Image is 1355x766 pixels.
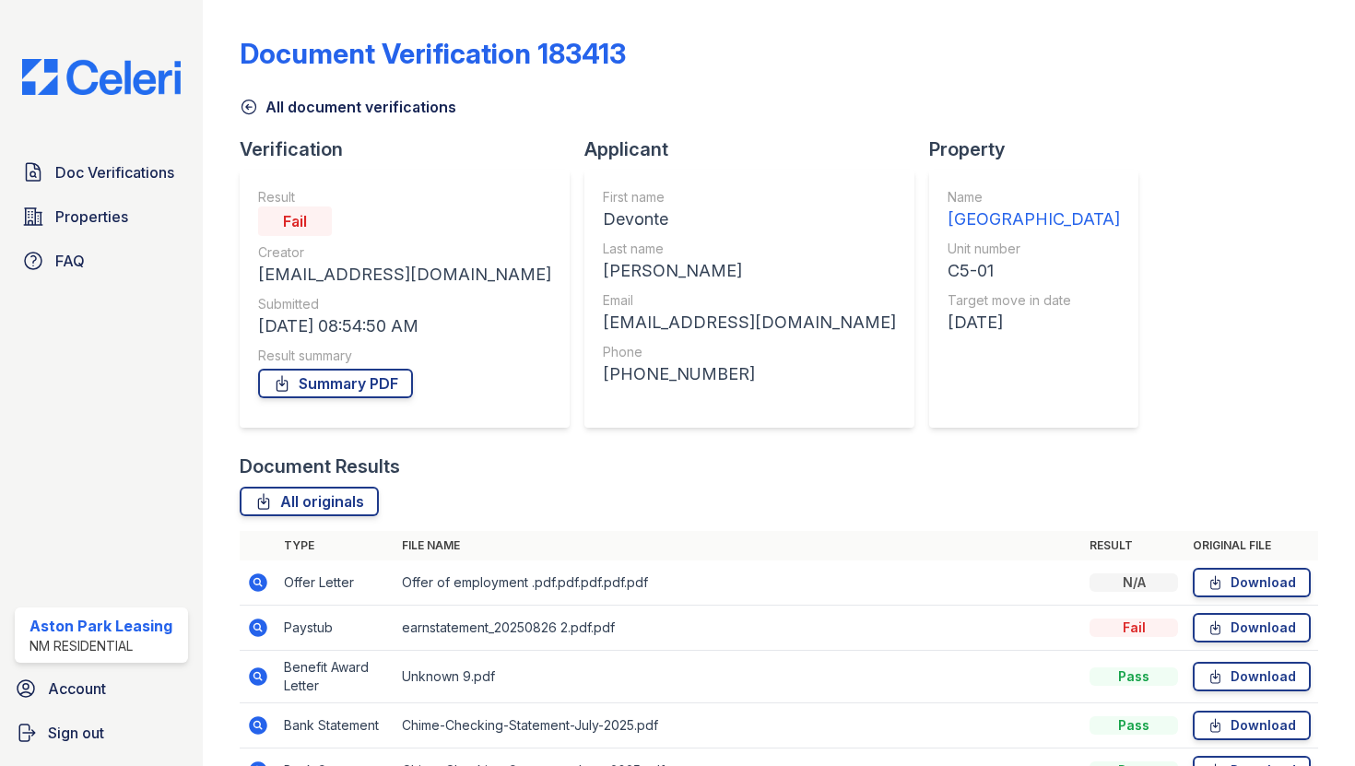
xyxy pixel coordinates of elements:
div: Email [603,291,896,310]
div: Document Verification 183413 [240,37,626,70]
a: Properties [15,198,188,235]
a: Download [1193,711,1311,740]
th: Result [1082,531,1185,560]
span: Doc Verifications [55,161,174,183]
div: [EMAIL_ADDRESS][DOMAIN_NAME] [603,310,896,336]
div: Property [929,136,1153,162]
th: Original file [1185,531,1318,560]
span: Sign out [48,722,104,744]
a: All document verifications [240,96,456,118]
a: Name [GEOGRAPHIC_DATA] [948,188,1120,232]
div: Applicant [584,136,929,162]
div: Pass [1090,667,1178,686]
td: Offer Letter [277,560,395,606]
div: [GEOGRAPHIC_DATA] [948,206,1120,232]
td: Unknown 9.pdf [395,651,1082,703]
div: Creator [258,243,551,262]
div: [PERSON_NAME] [603,258,896,284]
td: Chime-Checking-Statement-July-2025.pdf [395,703,1082,748]
td: earnstatement_20250826 2.pdf.pdf [395,606,1082,651]
th: Type [277,531,395,560]
img: CE_Logo_Blue-a8612792a0a2168367f1c8372b55b34899dd931a85d93a1a3d3e32e68fde9ad4.png [7,59,195,95]
div: Fail [258,206,332,236]
div: Aston Park Leasing [29,615,172,637]
div: Devonte [603,206,896,232]
div: Name [948,188,1120,206]
div: Document Results [240,454,400,479]
div: C5-01 [948,258,1120,284]
div: N/A [1090,573,1178,592]
a: Download [1193,662,1311,691]
a: Sign out [7,714,195,751]
div: Fail [1090,619,1178,637]
a: Download [1193,613,1311,642]
a: Summary PDF [258,369,413,398]
div: Phone [603,343,896,361]
div: Verification [240,136,584,162]
div: Target move in date [948,291,1120,310]
td: Paystub [277,606,395,651]
div: [DATE] [948,310,1120,336]
span: Properties [55,206,128,228]
a: Doc Verifications [15,154,188,191]
span: Account [48,678,106,700]
a: Download [1193,568,1311,597]
div: NM Residential [29,637,172,655]
td: Bank Statement [277,703,395,748]
div: Pass [1090,716,1178,735]
div: Result summary [258,347,551,365]
div: Last name [603,240,896,258]
div: First name [603,188,896,206]
a: Account [7,670,195,707]
td: Offer of employment .pdf.pdf.pdf.pdf.pdf [395,560,1082,606]
td: Benefit Award Letter [277,651,395,703]
div: Submitted [258,295,551,313]
div: Unit number [948,240,1120,258]
div: [PHONE_NUMBER] [603,361,896,387]
span: FAQ [55,250,85,272]
div: Result [258,188,551,206]
a: All originals [240,487,379,516]
div: [DATE] 08:54:50 AM [258,313,551,339]
div: [EMAIL_ADDRESS][DOMAIN_NAME] [258,262,551,288]
a: FAQ [15,242,188,279]
th: File name [395,531,1082,560]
